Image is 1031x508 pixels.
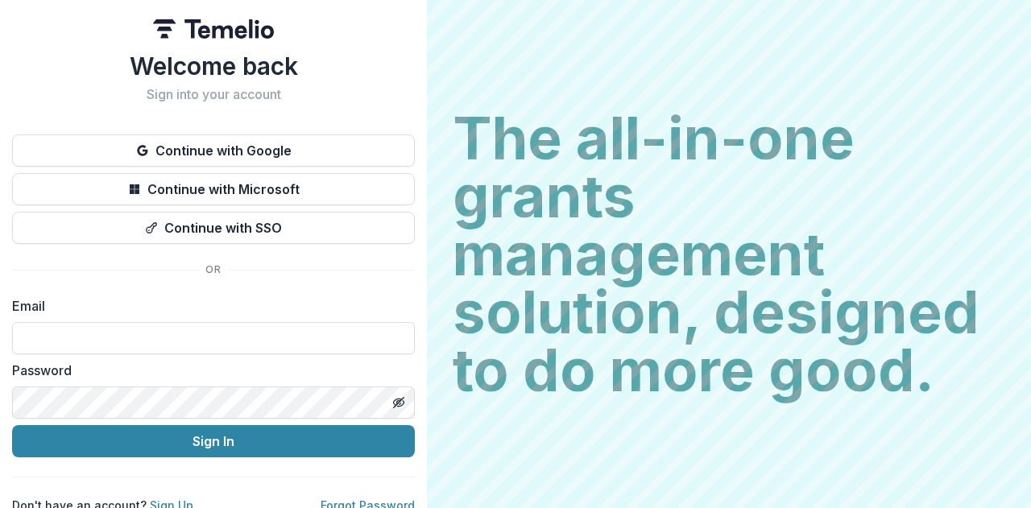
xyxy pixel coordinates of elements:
[12,296,405,316] label: Email
[386,390,412,415] button: Toggle password visibility
[12,425,415,457] button: Sign In
[12,134,415,167] button: Continue with Google
[12,173,415,205] button: Continue with Microsoft
[153,19,274,39] img: Temelio
[12,52,415,81] h1: Welcome back
[12,87,415,102] h2: Sign into your account
[12,361,405,380] label: Password
[12,212,415,244] button: Continue with SSO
